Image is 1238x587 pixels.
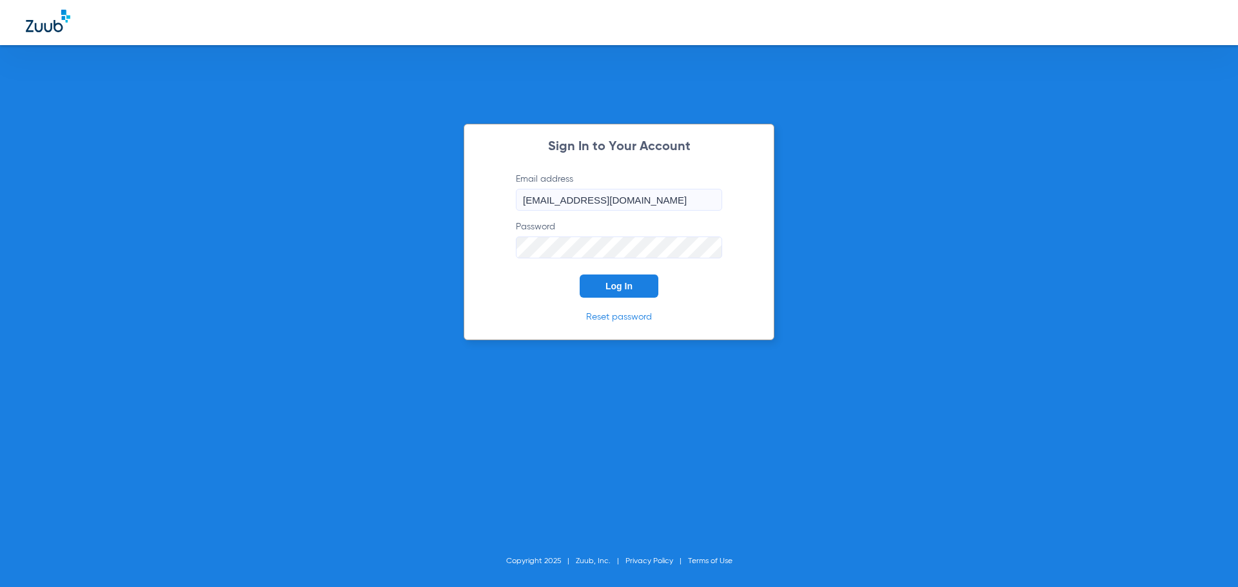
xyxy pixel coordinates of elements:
[576,555,625,568] li: Zuub, Inc.
[586,313,652,322] a: Reset password
[605,281,633,291] span: Log In
[516,236,722,258] input: Password
[506,555,576,568] li: Copyright 2025
[496,140,742,153] h2: Sign In to Your Account
[516,189,722,211] input: Email address
[516,173,722,211] label: Email address
[688,557,732,565] a: Terms of Use
[580,274,658,298] button: Log In
[516,220,722,258] label: Password
[26,10,70,32] img: Zuub Logo
[625,557,673,565] a: Privacy Policy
